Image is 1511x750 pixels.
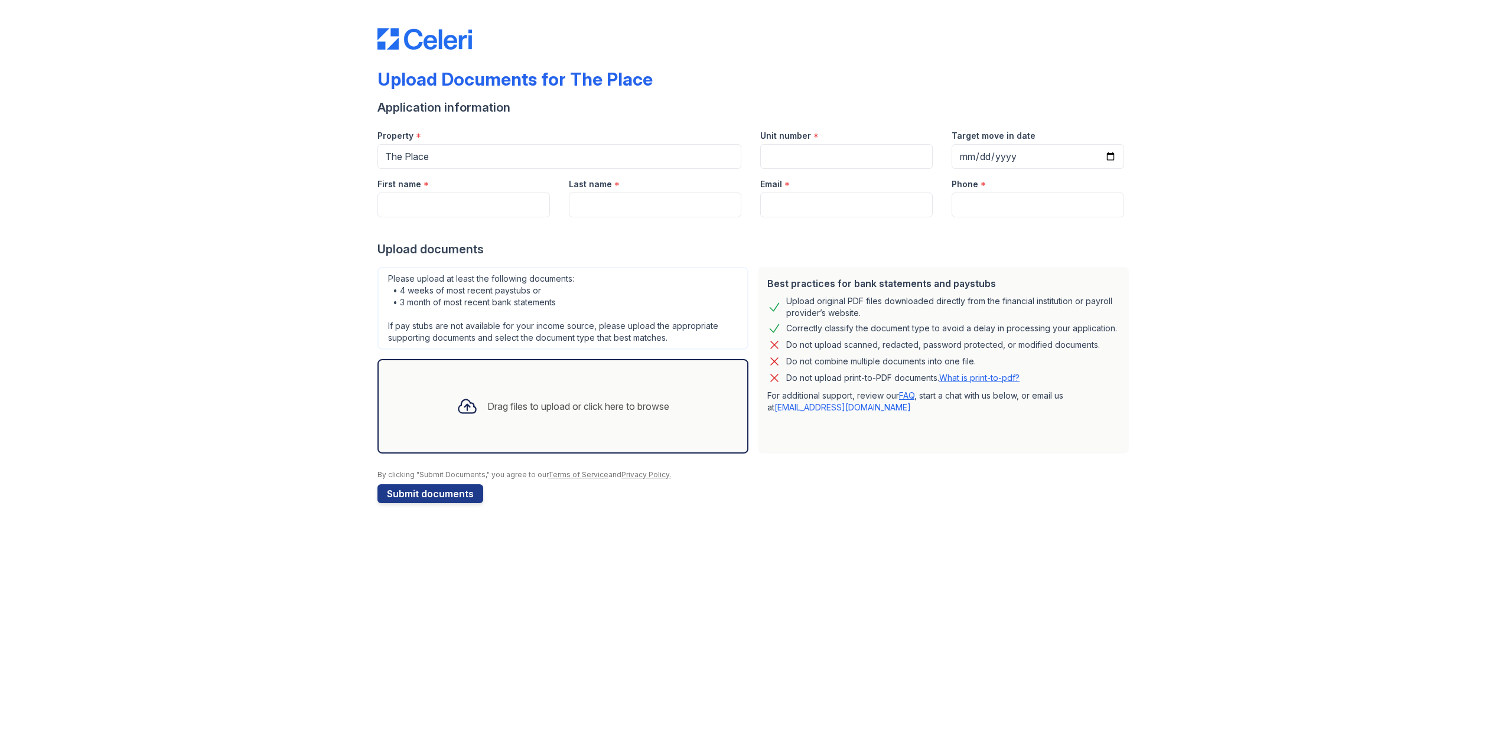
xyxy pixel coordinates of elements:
a: Privacy Policy. [621,470,671,479]
div: Correctly classify the document type to avoid a delay in processing your application. [786,321,1117,335]
p: For additional support, review our , start a chat with us below, or email us at [767,390,1119,413]
a: Terms of Service [548,470,608,479]
label: First name [377,178,421,190]
div: By clicking "Submit Documents," you agree to our and [377,470,1134,480]
div: Do not combine multiple documents into one file. [786,354,976,369]
div: Upload Documents for The Place [377,69,653,90]
label: Unit number [760,130,811,142]
div: Application information [377,99,1134,116]
a: What is print-to-pdf? [939,373,1020,383]
label: Target move in date [952,130,1035,142]
div: Please upload at least the following documents: • 4 weeks of most recent paystubs or • 3 month of... [377,267,748,350]
label: Email [760,178,782,190]
p: Do not upload print-to-PDF documents. [786,372,1020,384]
a: FAQ [899,390,914,400]
button: Submit documents [377,484,483,503]
label: Phone [952,178,978,190]
a: [EMAIL_ADDRESS][DOMAIN_NAME] [774,402,911,412]
div: Upload original PDF files downloaded directly from the financial institution or payroll provider’... [786,295,1119,319]
div: Upload documents [377,241,1134,257]
div: Drag files to upload or click here to browse [487,399,669,413]
label: Last name [569,178,612,190]
label: Property [377,130,413,142]
div: Best practices for bank statements and paystubs [767,276,1119,291]
img: CE_Logo_Blue-a8612792a0a2168367f1c8372b55b34899dd931a85d93a1a3d3e32e68fde9ad4.png [377,28,472,50]
div: Do not upload scanned, redacted, password protected, or modified documents. [786,338,1100,352]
